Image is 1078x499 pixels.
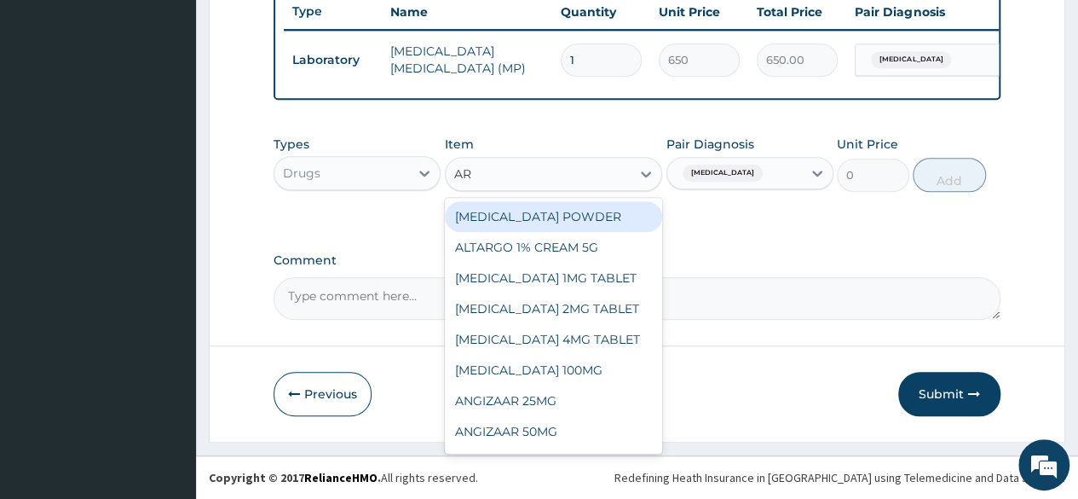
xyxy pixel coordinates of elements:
[274,137,309,152] label: Types
[445,201,663,232] div: [MEDICAL_DATA] POWDER
[274,372,372,416] button: Previous
[445,136,474,153] label: Item
[445,355,663,386] div: [MEDICAL_DATA] 100MG
[871,51,951,68] span: [MEDICAL_DATA]
[9,324,325,384] textarea: Type your message and hit 'Enter'
[89,96,286,118] div: Chat with us now
[382,34,552,85] td: [MEDICAL_DATA] [MEDICAL_DATA] (MP)
[280,9,320,49] div: Minimize live chat window
[683,165,763,182] span: [MEDICAL_DATA]
[32,85,69,128] img: d_794563401_company_1708531726252_794563401
[445,386,663,416] div: ANGIZAAR 25MG
[837,136,898,153] label: Unit Price
[666,136,754,153] label: Pair Diagnosis
[445,324,663,355] div: [MEDICAL_DATA] 4MG TABLET
[99,144,235,316] span: We're online!
[304,470,378,485] a: RelianceHMO
[445,447,663,478] div: ANTARLLERGE [MEDICAL_DATA]
[913,158,985,192] button: Add
[284,44,382,76] td: Laboratory
[445,416,663,447] div: ANGIZAAR 50MG
[445,263,663,293] div: [MEDICAL_DATA] 1MG TABLET
[274,253,1000,268] label: Comment
[283,165,320,182] div: Drugs
[445,232,663,263] div: ALTARGO 1% CREAM 5G
[209,470,381,485] strong: Copyright © 2017 .
[445,293,663,324] div: [MEDICAL_DATA] 2MG TABLET
[614,469,1065,486] div: Redefining Heath Insurance in [GEOGRAPHIC_DATA] using Telemedicine and Data Science!
[898,372,1000,416] button: Submit
[196,455,1078,499] footer: All rights reserved.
